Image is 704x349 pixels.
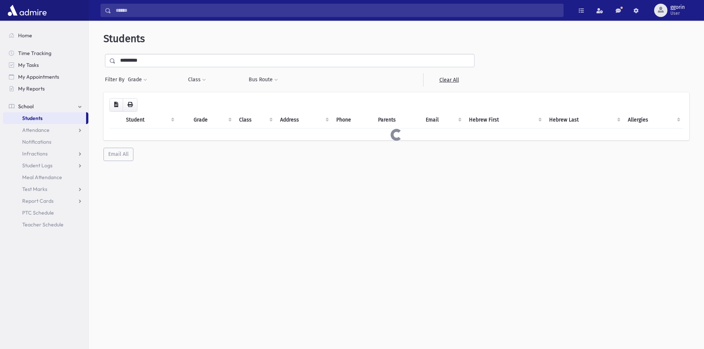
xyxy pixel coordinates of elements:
[18,85,45,92] span: My Reports
[189,112,234,129] th: Grade
[18,50,51,57] span: Time Tracking
[122,112,177,129] th: Student
[18,73,59,80] span: My Appointments
[3,207,88,219] a: PTC Schedule
[18,103,34,110] span: School
[3,183,88,195] a: Test Marks
[465,112,544,129] th: Hebrew First
[423,73,475,86] a: Clear All
[3,59,88,71] a: My Tasks
[103,148,133,161] button: Email All
[3,83,88,95] a: My Reports
[18,62,39,68] span: My Tasks
[332,112,374,129] th: Phone
[3,219,88,230] a: Teacher Schedule
[374,112,421,129] th: Parents
[248,73,278,86] button: Bus Route
[22,150,48,157] span: Infractions
[421,112,465,129] th: Email
[22,186,47,192] span: Test Marks
[123,98,137,112] button: Print
[3,30,88,41] a: Home
[3,171,88,183] a: Meal Attendance
[22,198,54,204] span: Report Cards
[670,4,685,10] span: ggorin
[3,100,88,112] a: School
[3,195,88,207] a: Report Cards
[109,98,123,112] button: CSV
[22,162,52,169] span: Student Logs
[127,73,147,86] button: Grade
[103,32,145,45] span: Students
[3,160,88,171] a: Student Logs
[3,148,88,160] a: Infractions
[22,138,51,145] span: Notifications
[6,3,48,18] img: AdmirePro
[22,115,42,122] span: Students
[18,32,32,39] span: Home
[276,112,332,129] th: Address
[188,73,206,86] button: Class
[623,112,683,129] th: Allergies
[22,127,50,133] span: Attendance
[3,47,88,59] a: Time Tracking
[22,209,54,216] span: PTC Schedule
[670,10,685,16] span: User
[22,174,62,181] span: Meal Attendance
[111,4,563,17] input: Search
[105,76,127,83] span: Filter By
[3,112,86,124] a: Students
[545,112,624,129] th: Hebrew Last
[3,124,88,136] a: Attendance
[3,71,88,83] a: My Appointments
[235,112,276,129] th: Class
[3,136,88,148] a: Notifications
[22,221,64,228] span: Teacher Schedule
